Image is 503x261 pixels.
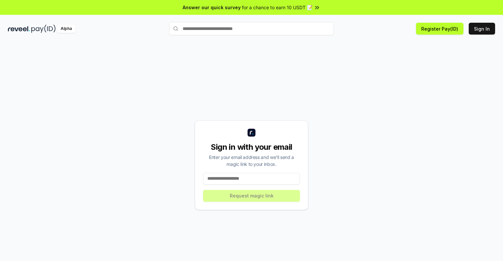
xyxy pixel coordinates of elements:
span: Answer our quick survey [183,4,241,11]
div: Sign in with your email [203,142,300,152]
img: reveel_dark [8,25,30,33]
div: Enter your email address and we’ll send a magic link to your inbox. [203,154,300,168]
button: Register Pay(ID) [416,23,463,35]
button: Sign In [469,23,495,35]
span: for a chance to earn 10 USDT 📝 [242,4,312,11]
img: pay_id [31,25,56,33]
img: logo_small [248,129,255,137]
div: Alpha [57,25,75,33]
